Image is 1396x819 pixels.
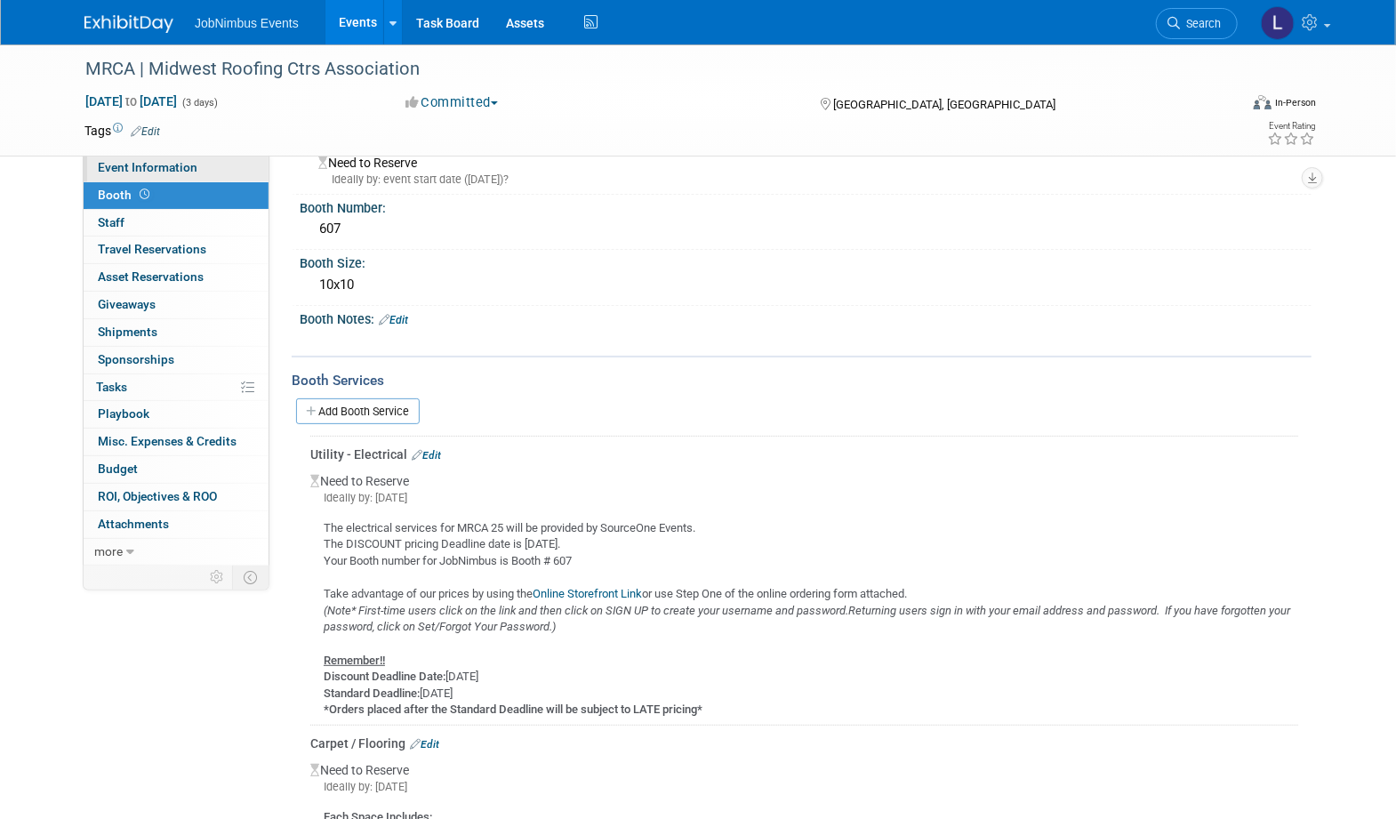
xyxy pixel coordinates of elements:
span: Travel Reservations [98,242,206,256]
a: more [84,539,269,566]
b: *Orders placed after the Standard Deadline will be subject to LATE pricing* [324,703,702,716]
span: Playbook [98,406,149,421]
span: more [94,544,123,558]
span: Event Information [98,160,197,174]
div: Booth Size: [300,250,1312,272]
div: MRCA | Midwest Roofing Ctrs Association [79,53,1211,85]
a: ROI, Objectives & ROO [84,484,269,510]
a: Edit [131,125,160,138]
a: Edit [412,449,441,462]
span: Tasks [96,380,127,394]
span: Booth not reserved yet [136,188,153,201]
a: Search [1156,8,1238,39]
div: 607 [313,215,1298,243]
a: Attachments [84,511,269,538]
a: Asset Reservations [84,264,269,291]
div: Booth Services [292,371,1312,390]
a: Travel Reservations [84,237,269,263]
span: JobNimbus Events [195,16,299,30]
button: Committed [399,93,505,112]
span: Sponsorships [98,352,174,366]
span: ROI, Objectives & ROO [98,489,217,503]
div: The electrical services for MRCA 25 will be provided by SourceOne Events. The DISCOUNT pricing De... [310,506,1298,719]
span: (3 days) [181,97,218,108]
div: Booth Number: [300,195,1312,217]
td: Personalize Event Tab Strip [202,566,233,589]
u: Remember!! [324,654,385,667]
a: Edit [410,738,439,751]
a: Add Booth Service [296,398,420,424]
div: Utility - Electrical [310,446,1298,463]
div: Need to Reserve [313,149,1298,188]
a: Playbook [84,401,269,428]
i: (Note* First-time users click on the link and then click on SIGN UP to create your username and p... [324,604,848,617]
img: Laly Matos [1261,6,1295,40]
td: Toggle Event Tabs [233,566,269,589]
div: Need to Reserve [310,463,1298,719]
span: Asset Reservations [98,269,204,284]
img: Format-Inperson.png [1254,95,1272,109]
a: Booth [84,182,269,209]
td: Tags [84,122,160,140]
span: Attachments [98,517,169,531]
div: Event Rating [1267,122,1315,131]
img: ExhibitDay [84,15,173,33]
div: Carpet / Flooring [310,735,1298,752]
span: [DATE] [DATE] [84,93,178,109]
span: Budget [98,462,138,476]
b: Standard Deadline: [324,687,420,700]
span: Booth [98,188,153,202]
div: Booth Notes: [300,306,1312,329]
div: Event Format [1133,92,1316,119]
a: Shipments [84,319,269,346]
div: In-Person [1274,96,1316,109]
a: Budget [84,456,269,483]
span: [GEOGRAPHIC_DATA], [GEOGRAPHIC_DATA] [833,98,1055,111]
a: Online Storefront Link [533,587,642,600]
div: Ideally by: [DATE] [310,490,1298,506]
span: Staff [98,215,124,229]
span: Shipments [98,325,157,339]
span: Misc. Expenses & Credits [98,434,237,448]
a: Event Information [84,155,269,181]
div: Ideally by: event start date ([DATE])? [318,172,1298,188]
span: Search [1180,17,1221,30]
a: Giveaways [84,292,269,318]
div: Ideally by: [DATE] [310,779,1298,795]
span: to [123,94,140,108]
span: Giveaways [98,297,156,311]
a: Staff [84,210,269,237]
a: Edit [379,314,408,326]
a: Sponsorships [84,347,269,373]
a: Misc. Expenses & Credits [84,429,269,455]
b: Discount Deadline Date: [324,670,445,683]
div: 10x10 [313,271,1298,299]
a: Tasks [84,374,269,401]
